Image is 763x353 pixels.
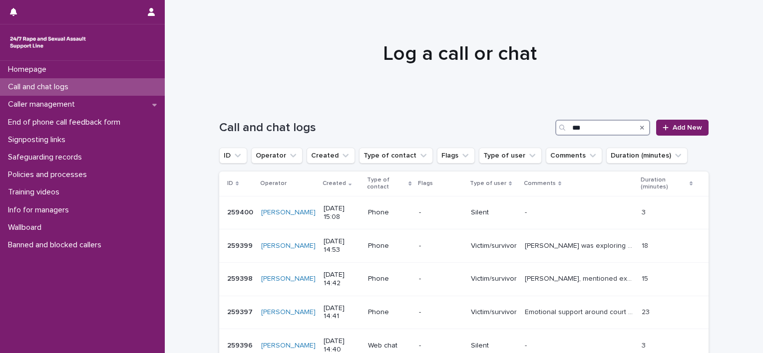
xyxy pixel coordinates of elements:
p: Operator [260,178,287,189]
p: [DATE] 14:53 [324,237,360,254]
button: Type of contact [359,148,433,164]
p: 18 [642,240,650,250]
span: Add New [673,124,702,131]
p: Wallboard [4,223,49,232]
p: Phone [368,275,410,283]
a: [PERSON_NAME] [261,208,316,217]
p: 3 [642,340,648,350]
p: [DATE] 14:41 [324,304,360,321]
p: Caller was exploring feelings surrounding the abuse and rape by their ex husband. Caller was seek... [525,240,636,250]
img: rhQMoQhaT3yELyF149Cw [8,32,88,52]
p: 23 [642,306,652,317]
p: Training videos [4,187,67,197]
button: Comments [546,148,602,164]
p: Homepage [4,65,54,74]
h1: Log a call or chat [215,42,705,66]
p: 259397 [227,306,255,317]
a: Add New [656,120,709,136]
p: Type of user [470,178,506,189]
p: - [419,275,463,283]
p: Victim/survivor [471,275,517,283]
p: [DATE] 15:08 [324,204,360,221]
p: Silent [471,208,517,217]
p: Caller management [4,100,83,109]
p: 259396 [227,340,255,350]
p: Safeguarding records [4,153,90,162]
tr: 259399259399 [PERSON_NAME] [DATE] 14:53Phone-Victim/survivor[PERSON_NAME] was exploring feelings ... [219,229,709,263]
p: - [525,206,529,217]
p: - [525,340,529,350]
tr: 259398259398 [PERSON_NAME] [DATE] 14:42Phone-Victim/survivor[PERSON_NAME], mentioned experiencing... [219,262,709,296]
p: - [419,208,463,217]
button: Flags [437,148,475,164]
p: Phone [368,242,410,250]
p: 259399 [227,240,255,250]
p: - [419,308,463,317]
input: Search [555,120,650,136]
button: Created [307,148,355,164]
p: 3 [642,206,648,217]
button: ID [219,148,247,164]
a: [PERSON_NAME] [261,308,316,317]
p: Info for managers [4,205,77,215]
p: Signposting links [4,135,73,145]
p: End of phone call feedback form [4,118,128,127]
p: Victim/survivor [471,308,517,317]
p: Call and chat logs [4,82,76,92]
a: [PERSON_NAME] [261,342,316,350]
p: Type of contact [367,175,406,193]
p: - [419,242,463,250]
p: Emotional support around court case and getting some appropriate support to process trauma. [525,306,636,317]
button: Operator [251,148,303,164]
p: 15 [642,273,650,283]
p: Phone [368,208,410,217]
p: Flags [418,178,433,189]
p: 259400 [227,206,255,217]
a: [PERSON_NAME] [261,242,316,250]
p: Web chat [368,342,410,350]
p: Comments [524,178,556,189]
button: Type of user [479,148,542,164]
p: Banned and blocked callers [4,240,109,250]
p: ID [227,178,233,189]
tr: 259400259400 [PERSON_NAME] [DATE] 15:08Phone-Silent-- 33 [219,196,709,229]
p: Victim/survivor [471,242,517,250]
p: 259398 [227,273,255,283]
p: - [419,342,463,350]
p: Phone [368,308,410,317]
tr: 259397259397 [PERSON_NAME] [DATE] 14:41Phone-Victim/survivorEmotional support around court case a... [219,296,709,329]
a: [PERSON_NAME] [261,275,316,283]
p: Duration (minutes) [641,175,687,193]
p: Faye, mentioned experiencing sexual violence, explored thoughts and feelings and operator gave em... [525,273,636,283]
h1: Call and chat logs [219,121,551,135]
p: Policies and processes [4,170,95,179]
p: [DATE] 14:42 [324,271,360,288]
p: Silent [471,342,517,350]
p: Created [323,178,346,189]
button: Duration (minutes) [606,148,688,164]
